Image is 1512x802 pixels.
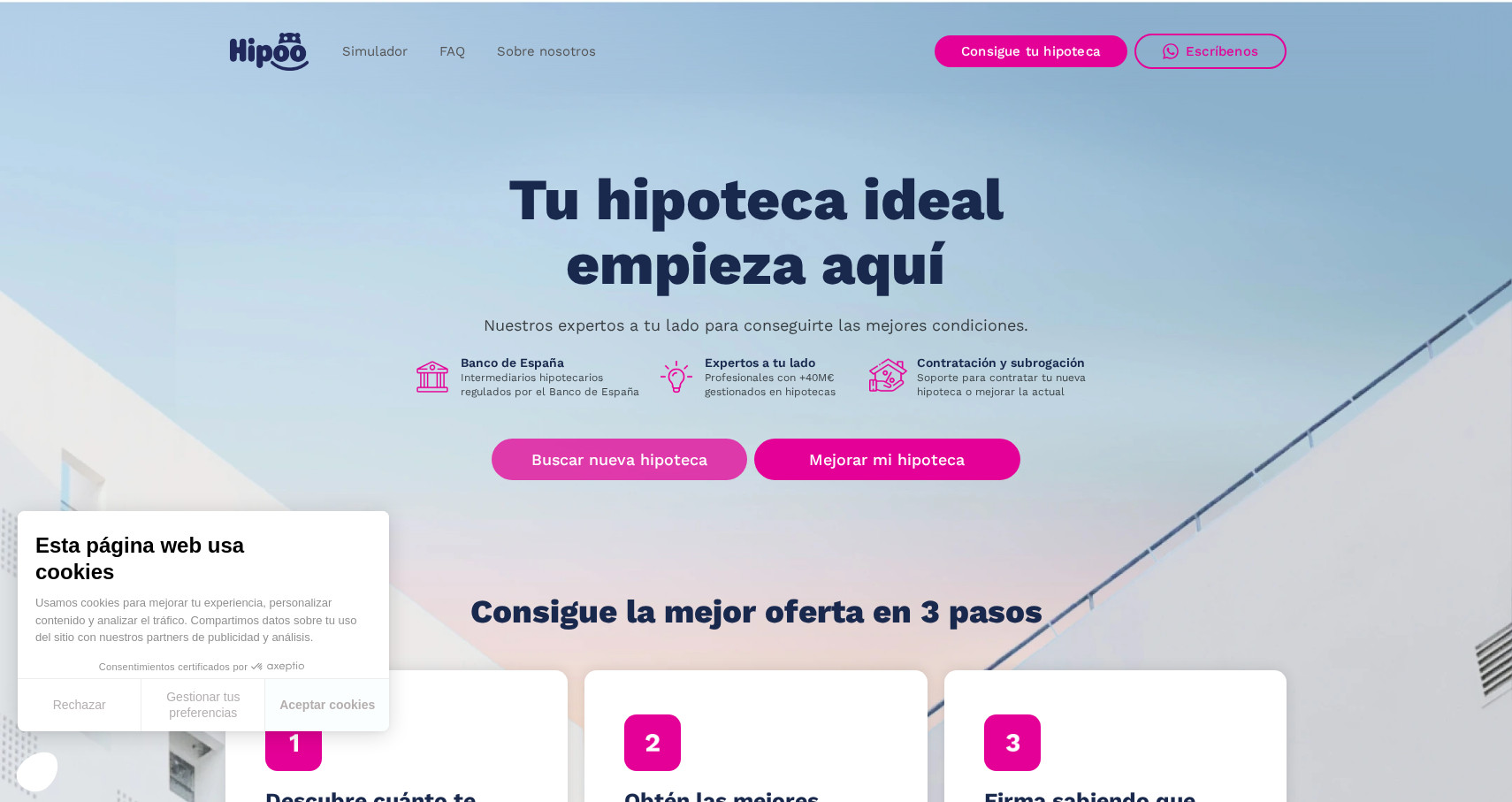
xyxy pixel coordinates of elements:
[481,34,612,69] a: Sobre nosotros
[705,355,855,370] h1: Expertos a tu lado
[1186,43,1258,59] div: Escríbenos
[461,370,643,399] p: Intermediarios hipotecarios regulados por el Banco de España
[935,35,1127,67] a: Consigue tu hipoteca
[421,168,1091,296] h1: Tu hipoteca ideal empieza aquí
[917,370,1099,399] p: Soporte para contratar tu nueva hipoteca o mejorar la actual
[326,34,424,69] a: Simulador
[225,26,312,78] a: home
[492,439,747,480] a: Buscar nueva hipoteca
[705,370,855,399] p: Profesionales con +40M€ gestionados en hipotecas
[1134,34,1287,69] a: Escríbenos
[484,318,1028,332] p: Nuestros expertos a tu lado para conseguirte las mejores condiciones.
[917,355,1099,370] h1: Contratación y subrogación
[461,355,643,370] h1: Banco de España
[470,594,1042,630] h1: Consigue la mejor oferta en 3 pasos
[754,439,1020,480] a: Mejorar mi hipoteca
[424,34,481,69] a: FAQ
